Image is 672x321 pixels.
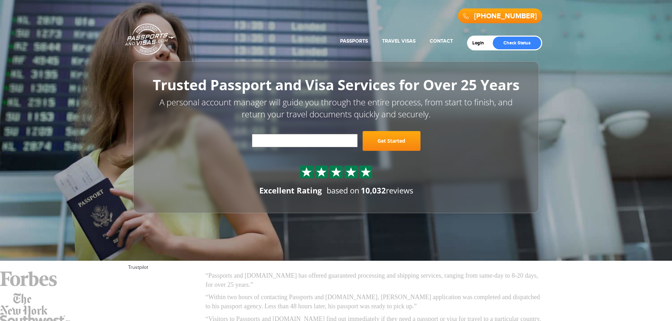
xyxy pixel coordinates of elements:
[493,37,541,49] a: Check Status
[301,167,312,177] img: Sprite St
[206,293,544,311] p: “Within two hours of contacting Passports and [DOMAIN_NAME], [PERSON_NAME] application was comple...
[149,96,523,121] p: A personal account manager will guide you through the entire process, from start to finish, and r...
[361,185,386,196] strong: 10,032
[206,271,544,289] p: “Passports and [DOMAIN_NAME] has offered guaranteed processing and shipping services, ranging fro...
[128,265,148,270] a: Trustpilot
[125,23,175,55] a: Passports & [DOMAIN_NAME]
[474,12,537,20] a: [PHONE_NUMBER]
[346,167,356,177] img: Sprite St
[149,77,523,93] h1: Trusted Passport and Visa Services for Over 25 Years
[259,185,322,196] div: Excellent Rating
[472,40,489,46] a: Login
[340,38,368,44] a: Passports
[382,38,416,44] a: Travel Visas
[430,38,453,44] a: Contact
[331,167,341,177] img: Sprite St
[361,167,371,177] img: Sprite St
[363,131,420,151] a: Get Started
[327,185,359,196] span: based on
[316,167,327,177] img: Sprite St
[361,185,413,196] span: reviews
